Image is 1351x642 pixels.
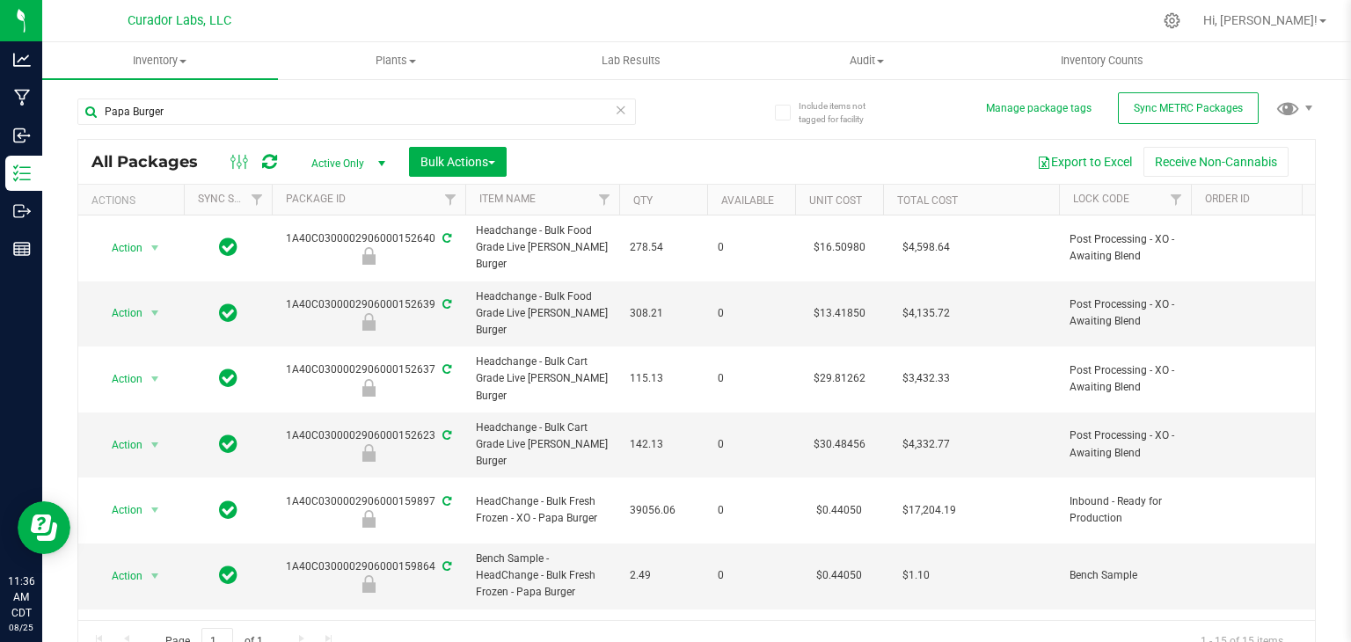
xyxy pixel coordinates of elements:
a: Package ID [286,193,346,205]
span: 0 [718,567,785,584]
button: Sync METRC Packages [1118,92,1259,124]
span: select [144,301,166,325]
span: Headchange - Bulk Food Grade Live [PERSON_NAME] Burger [476,288,609,339]
span: select [144,564,166,588]
span: Plants [279,53,513,69]
span: Action [96,367,143,391]
td: $0.44050 [795,478,883,544]
span: Post Processing - XO - Awaiting Blend [1070,296,1180,330]
a: Audit [749,42,984,79]
inline-svg: Analytics [13,51,31,69]
a: Filter [590,185,619,215]
a: Item Name [479,193,536,205]
a: Filter [436,185,465,215]
span: Action [96,564,143,588]
span: 0 [718,436,785,453]
span: $4,332.77 [894,432,959,457]
a: Inventory Counts [984,42,1220,79]
span: Sync from Compliance System [440,495,451,507]
span: Bench Sample - HeadChange - Bulk Fresh Frozen - Papa Burger [476,551,609,602]
span: In Sync [219,366,237,390]
div: Post Processing - XO - Awaiting Blend [269,313,468,331]
span: Sync METRC Packages [1134,102,1243,114]
span: Post Processing - XO - Awaiting Blend [1070,362,1180,396]
div: Post Processing - XO - Awaiting Blend [269,247,468,265]
inline-svg: Outbound [13,202,31,220]
span: Curador Labs, LLC [128,13,231,29]
div: Manage settings [1161,12,1183,29]
span: Inventory Counts [1037,53,1167,69]
span: $1.10 [894,563,938,588]
div: 1A40C0300002906000152640 [269,230,468,265]
div: 1A40C0300002906000152637 [269,361,468,396]
button: Manage package tags [986,101,1092,116]
td: $0.44050 [795,544,883,609]
a: Total Cost [897,194,958,207]
td: $29.81262 [795,347,883,412]
span: 0 [718,305,785,322]
button: Receive Non-Cannabis [1143,147,1289,177]
span: select [144,433,166,457]
input: Search Package ID, Item Name, SKU, Lot or Part Number... [77,98,636,125]
span: 0 [718,370,785,387]
span: 39056.06 [630,502,697,519]
span: Bulk Actions [420,155,495,169]
a: Inventory [42,42,278,79]
div: Actions [91,194,177,207]
a: Filter [1162,185,1191,215]
span: Lab Results [578,53,684,69]
inline-svg: Inventory [13,164,31,182]
span: 0 [718,502,785,519]
span: In Sync [219,498,237,522]
a: Qty [633,194,653,207]
span: Bench Sample [1070,567,1180,584]
span: 308.21 [630,305,697,322]
a: Order Id [1205,193,1250,205]
span: $4,598.64 [894,235,959,260]
span: $4,135.72 [894,301,959,326]
div: Post Processing - XO - Awaiting Blend [269,379,468,397]
div: Inbound - Ready for Production [269,510,468,528]
span: Action [96,433,143,457]
span: In Sync [219,563,237,587]
a: Lab Results [514,42,749,79]
span: Headchange - Bulk Food Grade Live [PERSON_NAME] Burger [476,223,609,274]
span: Action [96,498,143,522]
div: Bench Sample [269,575,468,593]
inline-svg: Reports [13,240,31,258]
span: 278.54 [630,239,697,256]
span: Headchange - Bulk Cart Grade Live [PERSON_NAME] Burger [476,419,609,471]
inline-svg: Manufacturing [13,89,31,106]
a: Sync Status [198,193,266,205]
span: Hi, [PERSON_NAME]! [1203,13,1318,27]
span: 0 [718,239,785,256]
div: 1A40C0300002906000159897 [269,493,468,528]
span: Action [96,301,143,325]
span: select [144,498,166,522]
span: Headchange - Bulk Cart Grade Live [PERSON_NAME] Burger [476,354,609,405]
p: 08/25 [8,621,34,634]
span: Sync from Compliance System [440,560,451,573]
span: 142.13 [630,436,697,453]
td: $16.50980 [795,215,883,281]
span: Sync from Compliance System [440,298,451,310]
span: In Sync [219,235,237,259]
inline-svg: Inbound [13,127,31,144]
td: $30.48456 [795,412,883,478]
span: Clear [615,98,627,121]
span: Include items not tagged for facility [799,99,887,126]
iframe: Resource center [18,501,70,554]
div: 1A40C0300002906000152639 [269,296,468,331]
span: $17,204.19 [894,498,965,523]
div: Post Processing - XO - Awaiting Blend [269,444,468,462]
a: Filter [243,185,272,215]
span: select [144,236,166,260]
span: Audit [749,53,983,69]
p: 11:36 AM CDT [8,573,34,621]
span: Sync from Compliance System [440,363,451,376]
span: Inventory [42,53,278,69]
span: Sync from Compliance System [440,232,451,244]
span: All Packages [91,152,215,171]
span: 2.49 [630,567,697,584]
span: In Sync [219,432,237,456]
